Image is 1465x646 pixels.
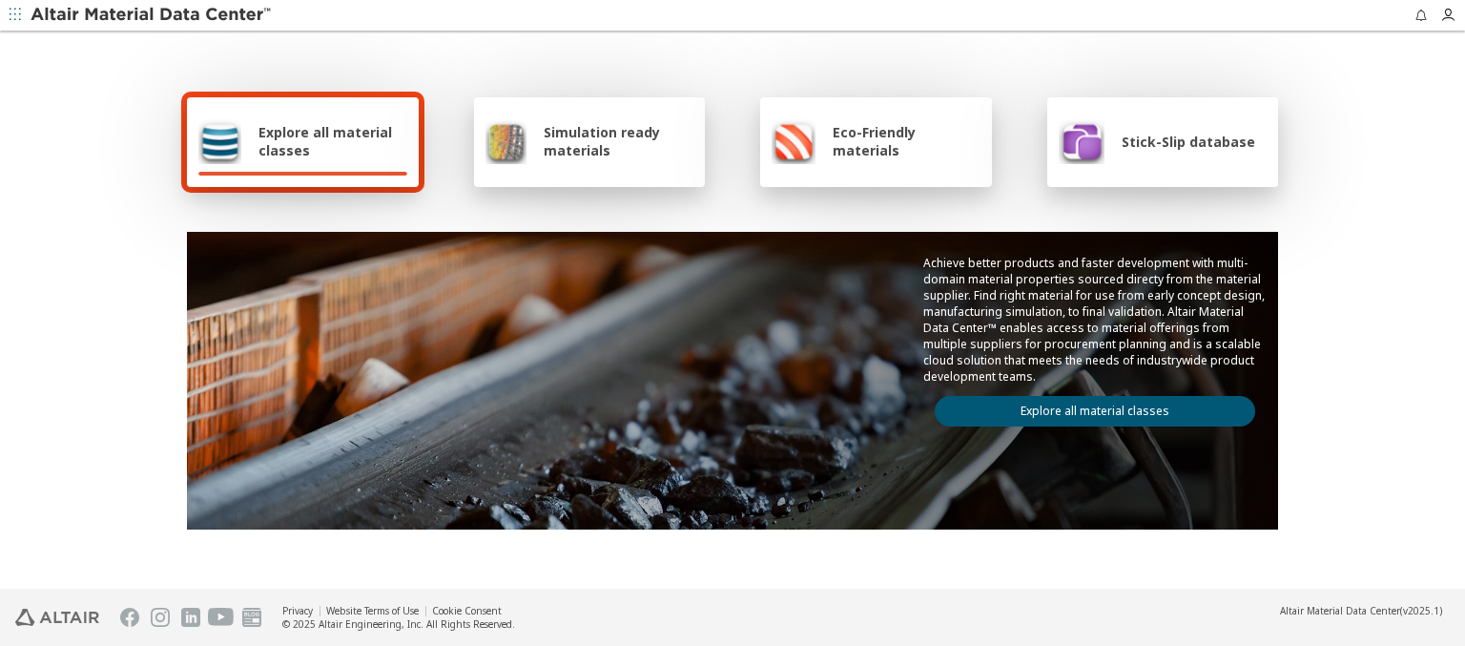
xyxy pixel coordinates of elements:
[485,118,526,164] img: Simulation ready materials
[833,123,980,159] span: Eco-Friendly materials
[1280,604,1442,617] div: (v2025.1)
[282,617,515,631] div: © 2025 Altair Engineering, Inc. All Rights Reserved.
[198,118,241,164] img: Explore all material classes
[1280,604,1400,617] span: Altair Material Data Center
[935,396,1255,427] a: Explore all material classes
[1059,118,1104,164] img: Stick-Slip database
[923,255,1267,385] p: Achieve better products and faster development with multi-domain material properties sourced dire...
[258,123,407,159] span: Explore all material classes
[544,123,693,159] span: Simulation ready materials
[1122,133,1255,151] span: Stick-Slip database
[326,604,419,617] a: Website Terms of Use
[432,604,502,617] a: Cookie Consent
[15,609,99,626] img: Altair Engineering
[282,604,313,617] a: Privacy
[772,118,815,164] img: Eco-Friendly materials
[31,6,274,25] img: Altair Material Data Center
